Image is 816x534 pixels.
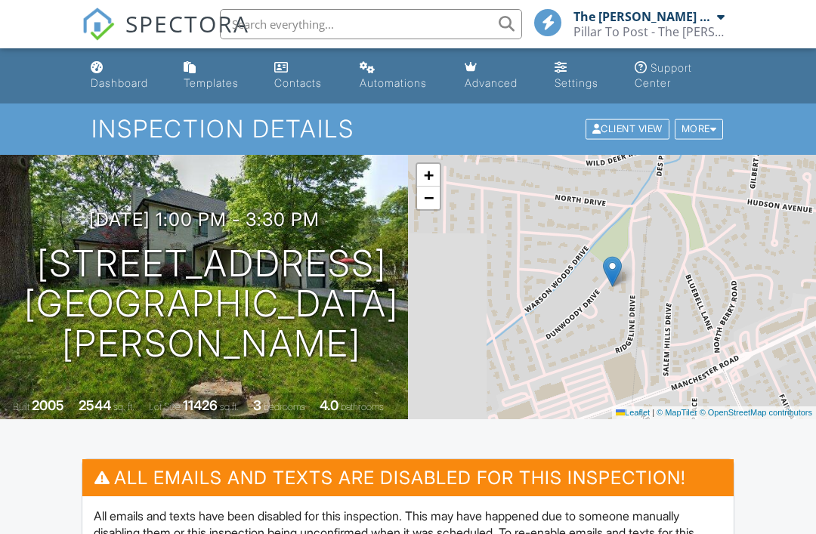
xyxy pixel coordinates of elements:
[184,76,239,89] div: Templates
[341,401,384,412] span: bathrooms
[253,397,261,413] div: 3
[113,401,134,412] span: sq. ft.
[354,54,447,97] a: Automations (Basic)
[89,209,320,230] h3: [DATE] 1:00 pm - 3:30 pm
[616,408,650,417] a: Leaflet
[424,188,434,207] span: −
[573,24,725,39] div: Pillar To Post - The Frederick Team
[459,54,536,97] a: Advanced
[274,76,322,89] div: Contacts
[82,20,249,52] a: SPECTORA
[24,244,399,363] h1: [STREET_ADDRESS] [GEOGRAPHIC_DATA][PERSON_NAME]
[149,401,181,412] span: Lot Size
[360,76,427,89] div: Automations
[675,119,724,140] div: More
[603,256,622,287] img: Marker
[79,397,111,413] div: 2544
[13,401,29,412] span: Built
[555,76,598,89] div: Settings
[183,397,218,413] div: 11426
[264,401,305,412] span: bedrooms
[268,54,342,97] a: Contacts
[586,119,669,140] div: Client View
[549,54,617,97] a: Settings
[178,54,256,97] a: Templates
[32,397,64,413] div: 2005
[320,397,338,413] div: 4.0
[629,54,731,97] a: Support Center
[417,187,440,209] a: Zoom out
[635,61,692,89] div: Support Center
[424,165,434,184] span: +
[91,76,148,89] div: Dashboard
[700,408,812,417] a: © OpenStreetMap contributors
[657,408,697,417] a: © MapTiler
[584,122,673,134] a: Client View
[91,116,725,142] h1: Inspection Details
[220,401,239,412] span: sq.ft.
[85,54,165,97] a: Dashboard
[573,9,713,24] div: The [PERSON_NAME] Team
[465,76,518,89] div: Advanced
[125,8,249,39] span: SPECTORA
[417,164,440,187] a: Zoom in
[82,459,734,496] h3: All emails and texts are disabled for this inspection!
[82,8,115,41] img: The Best Home Inspection Software - Spectora
[652,408,654,417] span: |
[220,9,522,39] input: Search everything...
